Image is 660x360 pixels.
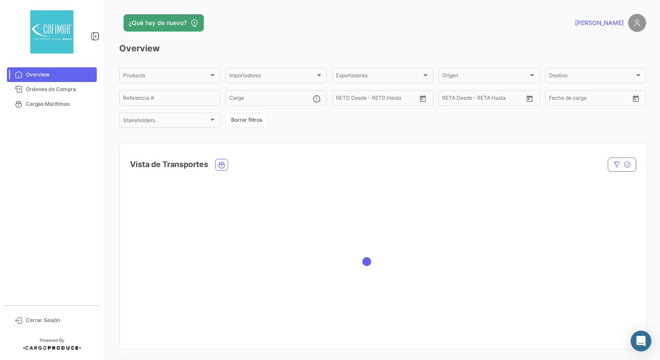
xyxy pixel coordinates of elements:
span: Producto [123,74,209,80]
span: Importadores [229,74,315,80]
img: dddaabaa-7948-40ed-83b9-87789787af52.jpeg [30,10,73,54]
a: Órdenes de Compra [7,82,97,97]
span: Origen [442,74,528,80]
span: Cargas Marítimas [26,100,93,108]
span: Stakeholders [123,119,209,125]
input: Desde [549,96,565,102]
img: placeholder-user.png [628,14,646,32]
input: Desde [442,96,458,102]
h3: Overview [119,42,646,54]
span: Exportadores [336,74,422,80]
span: ¿Qué hay de nuevo? [129,19,187,27]
div: Abrir Intercom Messenger [631,331,651,351]
span: Cerrar Sesión [26,316,93,324]
h4: Vista de Transportes [130,158,208,171]
input: Hasta [358,96,396,102]
input: Hasta [571,96,609,102]
span: Overview [26,71,93,79]
button: Ocean [216,159,228,170]
button: Open calendar [416,92,429,105]
input: Hasta [464,96,502,102]
button: ¿Qué hay de nuevo? [124,14,204,32]
a: Cargas Marítimas [7,97,97,111]
button: Borrar filtros [225,113,268,127]
button: Open calendar [523,92,536,105]
input: Desde [336,96,352,102]
a: Overview [7,67,97,82]
span: [PERSON_NAME] [575,19,624,27]
span: Destino [549,74,635,80]
button: Open calendar [629,92,642,105]
span: Órdenes de Compra [26,85,93,93]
